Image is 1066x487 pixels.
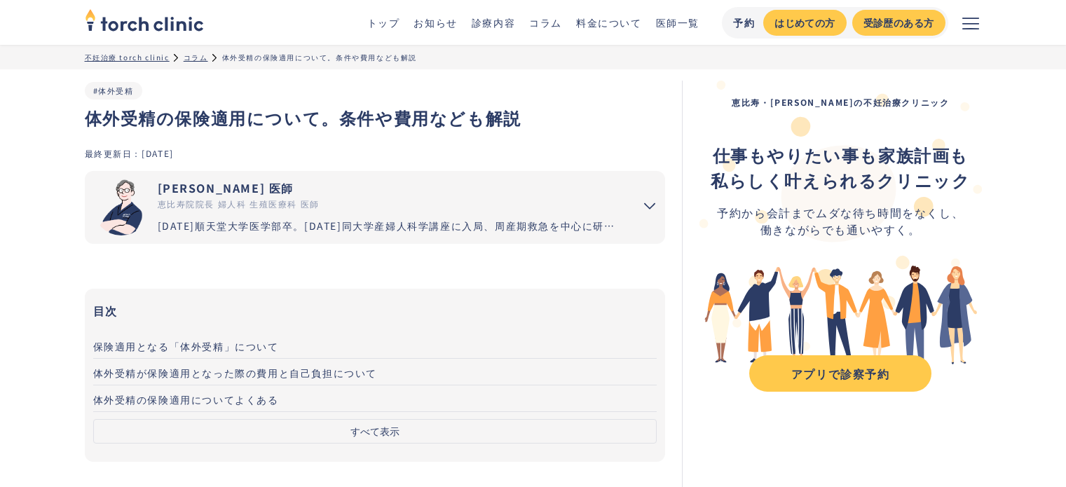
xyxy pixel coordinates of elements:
div: 予約 [733,15,755,30]
div: [DATE]順天堂大学医学部卒。[DATE]同大学産婦人科学講座に入局、周産期救急を中心に研鑽を重ねる。[DATE]国内有数の不妊治療施設セントマザー産婦人科医院で、女性不妊症のみでなく男性不妊... [158,219,624,233]
a: コラム [529,15,562,29]
a: [PERSON_NAME] 医師 恵比寿院院長 婦人科 生殖医療科 医師 [DATE]順天堂大学医学部卒。[DATE]同大学産婦人科学講座に入局、周産期救急を中心に研鑽を重ねる。[DATE]国内... [85,171,624,244]
img: torch clinic [85,4,204,35]
a: コラム [184,52,208,62]
div: 予約から会計までムダな待ち時間をなくし、 働きながらでも通いやすく。 [711,204,970,238]
summary: 市山 卓彦 [PERSON_NAME] 医師 恵比寿院院長 婦人科 生殖医療科 医師 [DATE]順天堂大学医学部卒。[DATE]同大学産婦人科学講座に入局、周産期救急を中心に研鑽を重ねる。[D... [85,171,666,244]
ul: パンくずリスト [85,52,982,62]
strong: 私らしく叶えられるクリニック [711,167,970,192]
strong: 恵比寿・[PERSON_NAME]の不妊治療クリニック [732,96,949,108]
div: アプリで診察予約 [762,365,919,382]
button: すべて表示 [93,419,657,444]
a: 医師一覧 [656,15,699,29]
div: 最終更新日： [85,147,142,159]
a: 保険適用となる「体外受精」について [93,332,657,359]
span: 体外受精の保険適用についてよくある [93,392,279,406]
a: 料金について [576,15,642,29]
a: トップ [367,15,400,29]
div: 体外受精の保険適用について。条件や費用なども解説 [222,52,417,62]
span: 保険適用となる「体外受精」について [93,339,279,353]
div: はじめての方 [774,15,835,30]
div: ‍ ‍ [711,142,970,193]
h1: 体外受精の保険適用について。条件や費用なども解説 [85,105,666,130]
a: 診療内容 [472,15,515,29]
div: 恵比寿院院長 婦人科 生殖医療科 医師 [158,198,624,210]
a: はじめての方 [763,10,846,36]
a: 体外受精が保険適用となった際の費用と自己負担について [93,359,657,385]
span: 体外受精が保険適用となった際の費用と自己負担について [93,366,378,380]
div: [PERSON_NAME] 医師 [158,179,624,196]
div: [DATE] [142,147,174,159]
h3: 目次 [93,300,657,321]
a: 受診歴のある方 [852,10,945,36]
a: #体外受精 [93,85,134,96]
a: お知らせ [414,15,457,29]
a: アプリで診察予約 [749,355,931,392]
a: 不妊治療 torch clinic [85,52,170,62]
img: 市山 卓彦 [93,179,149,235]
strong: 仕事もやりたい事も家族計画も [713,142,969,167]
div: 受診歴のある方 [863,15,934,30]
a: home [85,10,204,35]
a: 体外受精の保険適用についてよくある [93,385,657,412]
